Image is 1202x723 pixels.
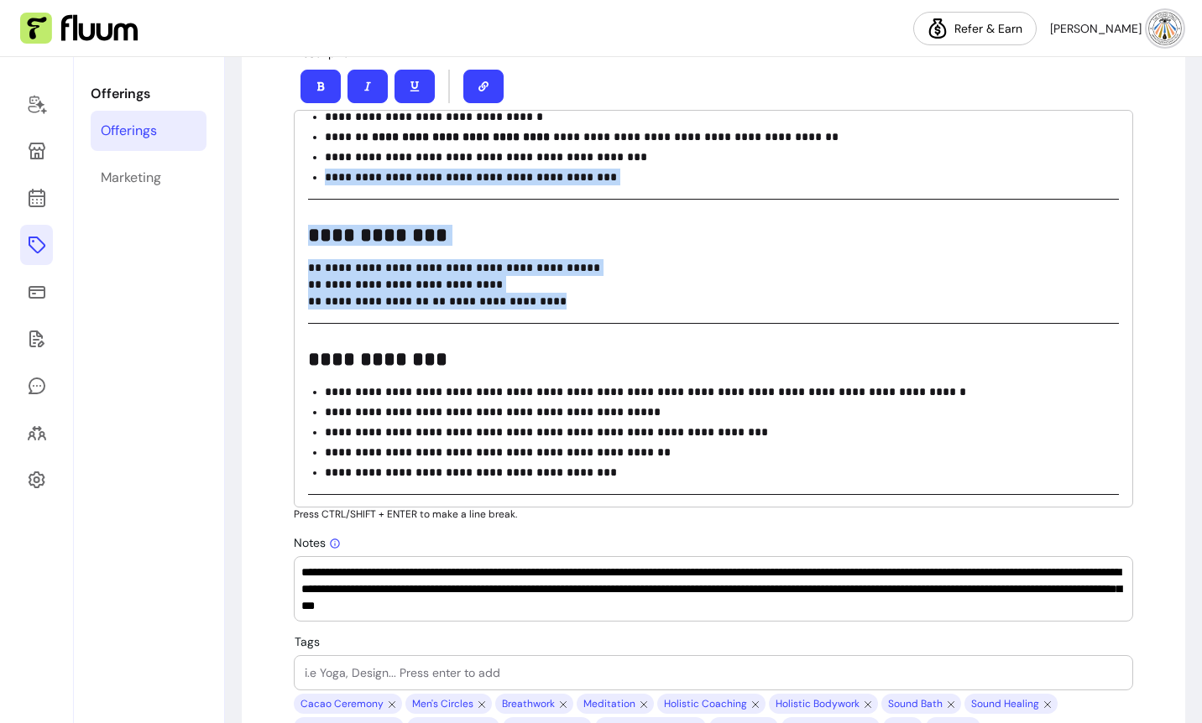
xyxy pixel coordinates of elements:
[1148,12,1182,45] img: avatar
[475,694,489,714] span: close chip
[20,178,53,218] a: Calendar
[297,697,385,710] span: Cacao Ceremony
[409,697,475,710] span: Men's Circles
[20,319,53,359] a: Forms
[91,158,206,198] a: Marketing
[944,694,958,714] span: close chip
[91,111,206,151] a: Offerings
[913,12,1037,45] a: Refer & Earn
[772,697,861,710] span: Holistic Bodywork
[20,13,138,44] img: Fluum Logo
[385,694,399,714] span: close chip
[20,460,53,500] a: Settings
[885,697,944,710] span: Sound Bath
[20,131,53,171] a: Storefront
[301,564,1126,614] textarea: Add your own notes
[580,697,637,710] span: Meditation
[557,694,570,714] span: close chip
[20,272,53,312] a: Sales
[1041,694,1054,714] span: close chip
[968,697,1041,710] span: Sound Healing
[1050,20,1142,37] span: [PERSON_NAME]
[295,634,320,649] span: Tags
[20,413,53,453] a: Clients
[91,84,206,104] p: Offerings
[294,507,1133,521] p: Press CTRL/SHIFT + ENTER to make a line break.
[20,84,53,124] a: Home
[749,694,762,714] span: close chip
[20,225,53,265] a: Offerings
[1050,12,1182,45] button: avatar[PERSON_NAME]
[661,697,749,710] span: Holistic Coaching
[637,694,651,714] span: close chip
[499,697,557,710] span: Breathwork
[861,694,875,714] span: close chip
[305,664,1122,681] input: Tags
[294,535,341,550] span: Notes
[101,168,161,188] div: Marketing
[101,121,157,141] div: Offerings
[20,366,53,406] a: My Messages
